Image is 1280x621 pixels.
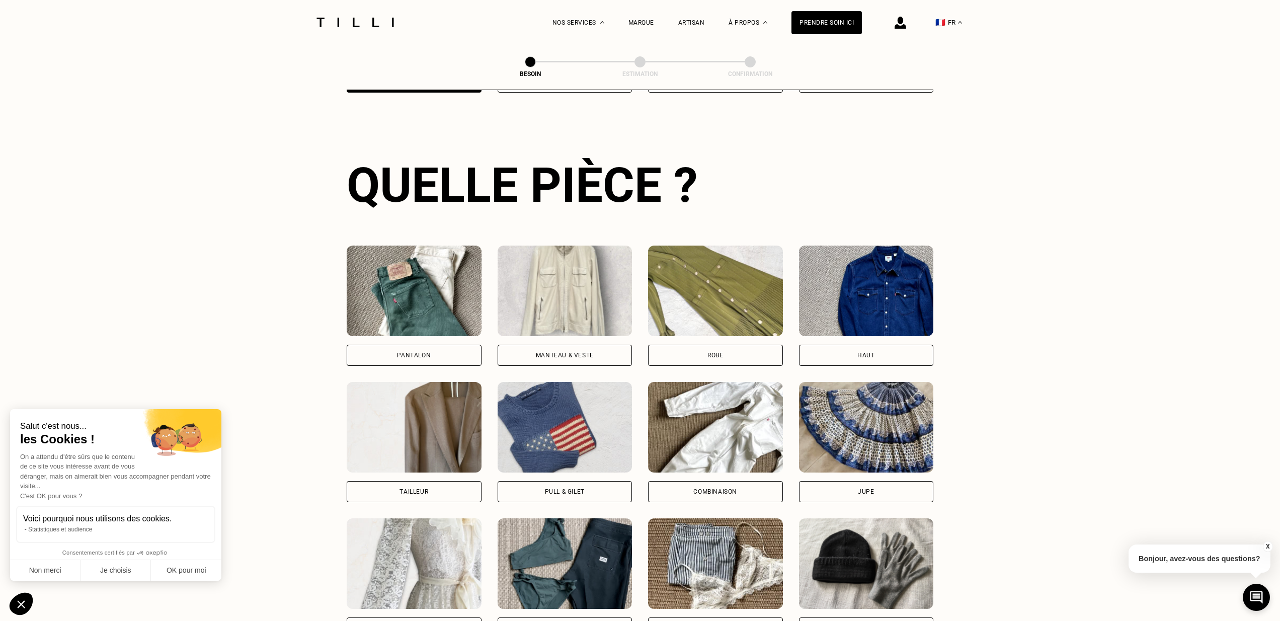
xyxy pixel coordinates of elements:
div: Quelle pièce ? [347,157,933,213]
div: Manteau & Veste [536,352,594,358]
img: Tilli retouche votre Robe de mariée [347,518,482,609]
div: Haut [857,352,874,358]
button: X [1262,541,1272,552]
img: Tilli retouche votre Pull & gilet [498,382,632,473]
div: Robe [707,352,723,358]
img: Tilli retouche votre Maillot de bain [498,518,632,609]
img: Tilli retouche votre Haut [799,246,934,336]
img: menu déroulant [958,21,962,24]
div: Besoin [480,70,581,77]
p: Bonjour, avez-vous des questions? [1129,545,1270,573]
img: Menu déroulant à propos [763,21,767,24]
img: Tilli retouche votre Manteau & Veste [498,246,632,336]
img: Tilli retouche votre Combinaison [648,382,783,473]
div: Pull & gilet [545,489,585,495]
img: Tilli retouche votre Lingerie [648,518,783,609]
img: Tilli retouche votre Tailleur [347,382,482,473]
img: Logo du service de couturière Tilli [313,18,397,27]
img: icône connexion [895,17,906,29]
div: Confirmation [700,70,801,77]
div: Estimation [590,70,690,77]
a: Artisan [678,19,705,26]
img: Tilli retouche votre Jupe [799,382,934,473]
div: Tailleur [399,489,428,495]
img: Tilli retouche votre Robe [648,246,783,336]
img: Menu déroulant [600,21,604,24]
a: Marque [628,19,654,26]
div: Jupe [858,489,874,495]
img: Tilli retouche votre Accessoires [799,518,934,609]
img: Tilli retouche votre Pantalon [347,246,482,336]
a: Prendre soin ici [791,11,862,34]
span: 🇫🇷 [935,18,945,27]
div: Pantalon [397,352,431,358]
div: Combinaison [693,489,737,495]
